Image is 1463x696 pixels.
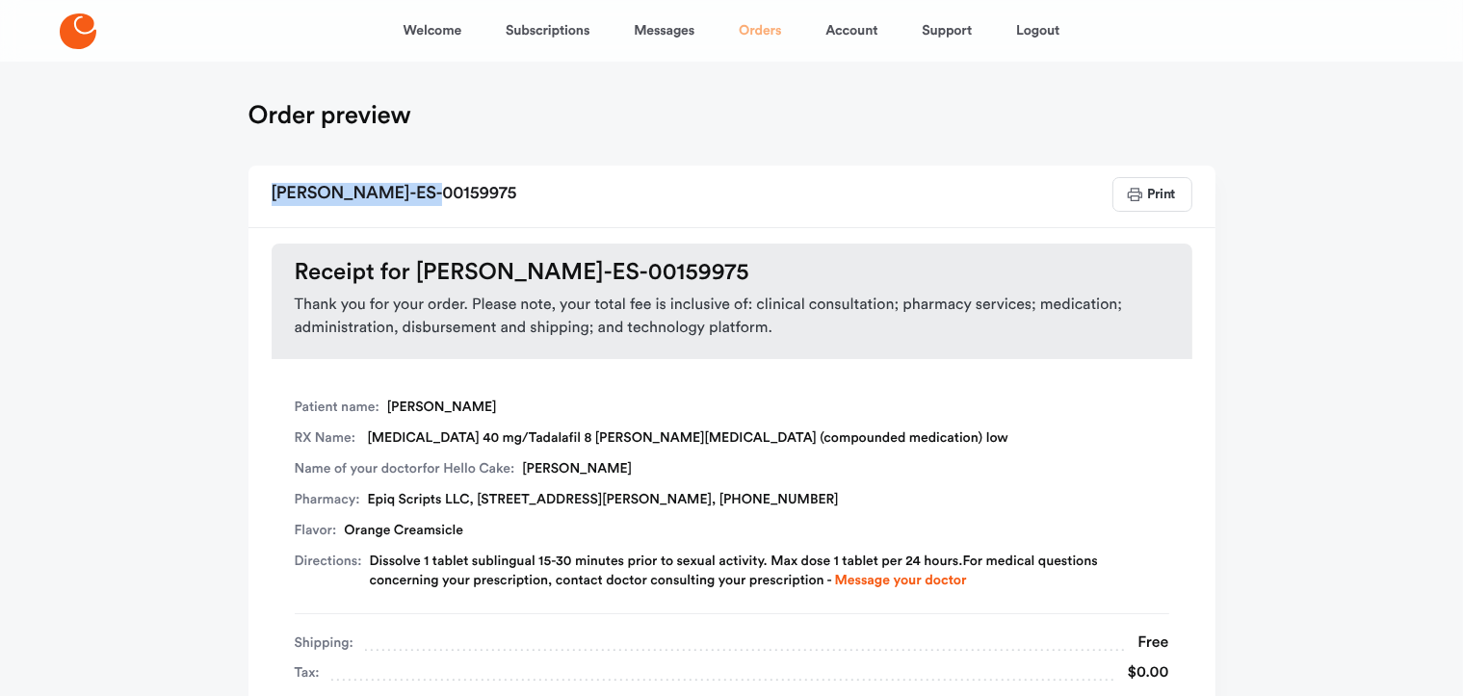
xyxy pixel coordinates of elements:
a: Logout [1016,8,1059,54]
span: for Hello Cake [423,462,510,476]
a: Account [825,8,877,54]
span: Flavor: [295,521,337,540]
div: Orange Creamsicle [295,521,1169,540]
span: RX Name: [295,428,360,448]
a: Message your doctor [835,574,967,587]
a: Messages [634,8,694,54]
a: Welcome [404,8,461,54]
span: Shipping: [295,630,353,657]
h1: Order preview [248,100,411,131]
button: Print [1112,177,1191,212]
div: Epiq Scripts LLC, [STREET_ADDRESS][PERSON_NAME], [PHONE_NUMBER] [295,490,1169,509]
h3: Receipt for [PERSON_NAME]-ES-00159975 [295,259,1169,286]
span: Directions: [295,552,362,590]
div: [MEDICAL_DATA] 40 mg/Tadalafil 8 [PERSON_NAME][MEDICAL_DATA] (compounded medication) low [295,428,1169,448]
a: Orders [739,8,781,54]
h2: [PERSON_NAME]-ES-00159975 [272,177,517,212]
span: Pharmacy: [295,490,360,509]
a: Support [922,8,972,54]
div: [PERSON_NAME] [295,459,1169,478]
div: Dissolve 1 tablet sublingual 15-30 minutes prior to sexual activity. Max dose 1 tablet per 24 hou... [369,552,1168,590]
span: Name of your doctor : [295,459,515,478]
div: [PERSON_NAME] [295,398,1169,417]
span: Patient name: [295,398,379,417]
span: Thank you for your order. Please note, your total fee is inclusive of: clinical consultation; pha... [295,294,1169,340]
div: $0.00 [1116,659,1169,686]
span: Tax: [295,659,320,686]
div: Free [1126,630,1168,657]
span: Print [1145,188,1175,201]
a: Subscriptions [506,8,589,54]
